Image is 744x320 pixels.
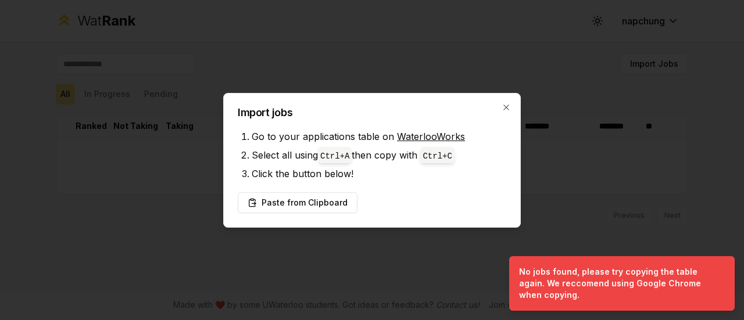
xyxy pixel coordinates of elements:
[238,107,506,118] h2: Import jobs
[252,127,506,146] li: Go to your applications table on
[238,192,357,213] button: Paste from Clipboard
[252,146,506,164] li: Select all using then copy with
[519,266,720,301] div: No jobs found, please try copying the table again. We reccomend using Google Chrome when copying.
[252,164,506,183] li: Click the button below!
[320,152,349,161] code: Ctrl+ A
[397,131,465,142] a: WaterlooWorks
[423,152,452,161] code: Ctrl+ C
